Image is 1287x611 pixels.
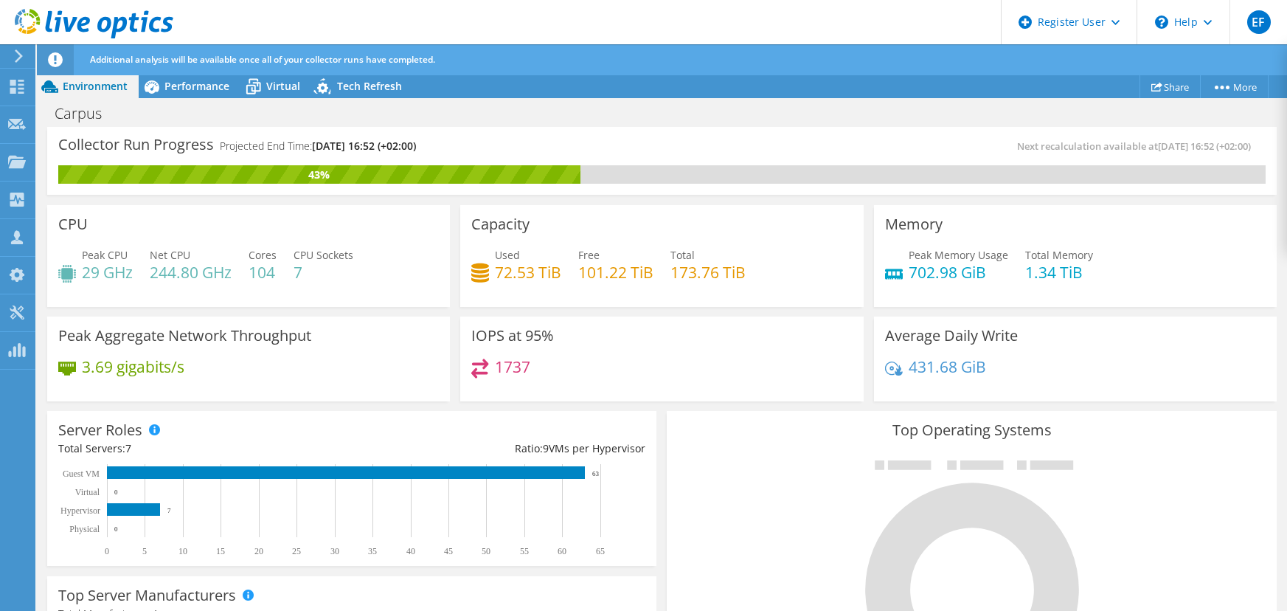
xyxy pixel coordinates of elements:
span: EF [1247,10,1271,34]
span: Virtual [266,79,300,93]
h4: 3.69 gigabits/s [82,359,184,375]
span: Next recalculation available at [1017,139,1258,153]
span: Net CPU [150,248,190,262]
h3: Average Daily Write [885,328,1018,344]
text: 45 [444,546,453,556]
span: Peak Memory Usage [909,248,1008,262]
text: 5 [142,546,147,556]
h4: 1.34 TiB [1025,264,1093,280]
div: 43% [58,167,580,183]
span: CPU Sockets [294,248,353,262]
h4: 431.68 GiB [909,359,986,375]
span: Free [578,248,600,262]
span: 7 [125,441,131,455]
h3: Top Server Manufacturers [58,587,236,604]
h1: Carpus [48,106,125,122]
h4: 101.22 TiB [578,264,653,280]
text: Hypervisor [60,505,100,516]
h4: 244.80 GHz [150,264,232,280]
h4: 29 GHz [82,264,133,280]
span: Used [495,248,520,262]
text: 20 [254,546,263,556]
text: 0 [114,525,118,533]
text: 65 [596,546,605,556]
span: 9 [543,441,549,455]
h4: 702.98 GiB [909,264,1008,280]
div: Total Servers: [58,441,352,457]
span: Peak CPU [82,248,128,262]
text: 30 [330,546,339,556]
svg: \n [1155,15,1168,29]
text: 63 [592,470,600,477]
text: 35 [368,546,377,556]
div: Ratio: VMs per Hypervisor [352,441,645,457]
text: 60 [558,546,566,556]
text: 25 [292,546,301,556]
span: Tech Refresh [337,79,402,93]
h4: 72.53 TiB [495,264,561,280]
text: 7 [167,507,171,514]
text: 50 [482,546,490,556]
h3: Top Operating Systems [678,422,1265,438]
h4: 104 [249,264,277,280]
h4: 1737 [495,359,530,375]
h3: CPU [58,216,88,232]
span: Performance [164,79,229,93]
h4: 7 [294,264,353,280]
span: Environment [63,79,128,93]
text: Virtual [75,487,100,497]
span: [DATE] 16:52 (+02:00) [1158,139,1251,153]
text: Physical [69,524,100,534]
h4: 173.76 TiB [670,264,746,280]
h3: Peak Aggregate Network Throughput [58,328,311,344]
text: Guest VM [63,469,100,479]
h3: Capacity [471,216,530,232]
text: 10 [178,546,187,556]
h4: Projected End Time: [220,138,416,154]
span: [DATE] 16:52 (+02:00) [312,139,416,153]
text: 40 [406,546,415,556]
text: 55 [520,546,529,556]
h3: Memory [885,216,943,232]
span: Total Memory [1025,248,1093,262]
span: Additional analysis will be available once all of your collector runs have completed. [90,53,435,66]
text: 0 [105,546,109,556]
a: Share [1139,75,1201,98]
text: 15 [216,546,225,556]
span: Total [670,248,695,262]
span: Cores [249,248,277,262]
text: 0 [114,489,118,496]
h3: IOPS at 95% [471,328,554,344]
a: More [1200,75,1269,98]
h3: Server Roles [58,422,142,438]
